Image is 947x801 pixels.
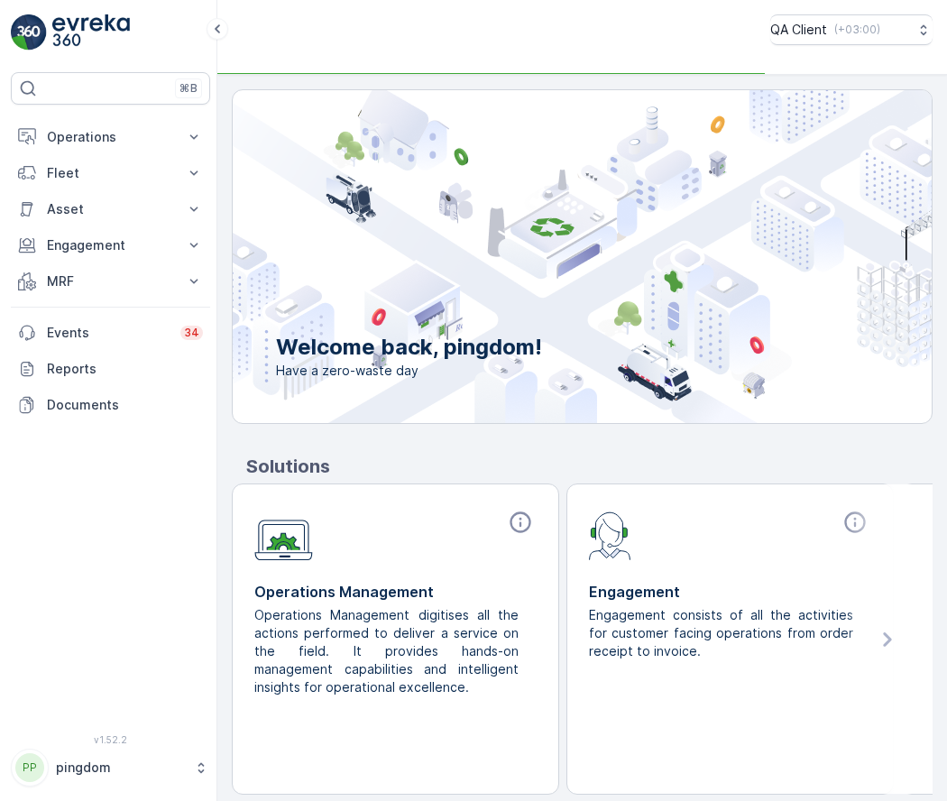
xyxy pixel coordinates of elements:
p: Welcome back, pingdom! [276,333,542,362]
p: 34 [184,326,199,340]
p: Operations Management digitises all the actions performed to deliver a service on the field. It p... [254,606,522,696]
p: ⌘B [179,81,198,96]
button: PPpingdom [11,749,210,787]
p: pingdom [56,759,185,777]
button: Fleet [11,155,210,191]
p: MRF [47,272,174,290]
span: Have a zero-waste day [276,362,542,380]
p: ( +03:00 ) [834,23,880,37]
a: Documents [11,387,210,423]
p: Engagement consists of all the activities for customer facing operations from order receipt to in... [589,606,857,660]
p: Operations [47,128,174,146]
div: PP [15,753,44,782]
button: MRF [11,263,210,299]
p: Documents [47,396,203,414]
p: Operations Management [254,581,537,603]
p: Fleet [47,164,174,182]
p: Reports [47,360,203,378]
img: logo [11,14,47,51]
p: QA Client [770,21,827,39]
span: v 1.52.2 [11,734,210,745]
p: Engagement [47,236,174,254]
button: Asset [11,191,210,227]
img: module-icon [254,510,313,561]
img: city illustration [152,90,932,423]
p: Solutions [246,453,933,480]
img: module-icon [589,510,631,560]
img: logo_light-DOdMpM7g.png [52,14,130,51]
button: Engagement [11,227,210,263]
p: Engagement [589,581,871,603]
p: Asset [47,200,174,218]
p: Events [47,324,170,342]
a: Reports [11,351,210,387]
button: QA Client(+03:00) [770,14,933,45]
button: Operations [11,119,210,155]
a: Events34 [11,315,210,351]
